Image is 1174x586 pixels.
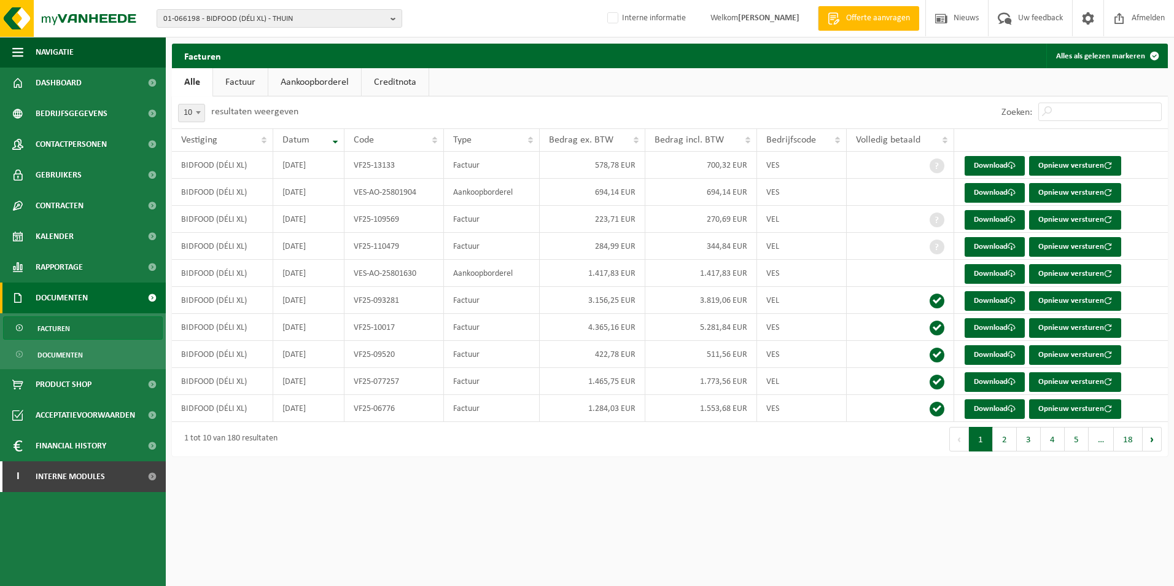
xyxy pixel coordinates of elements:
td: [DATE] [273,179,344,206]
td: Factuur [444,233,540,260]
strong: [PERSON_NAME] [738,14,799,23]
td: 1.284,03 EUR [540,395,645,422]
button: Opnieuw versturen [1029,372,1121,392]
span: Volledig betaald [856,135,920,145]
span: Product Shop [36,369,91,400]
td: VEL [757,368,847,395]
td: VES [757,341,847,368]
a: Download [965,372,1025,392]
td: VES [757,395,847,422]
a: Aankoopborderel [268,68,361,96]
td: VF25-077257 [344,368,444,395]
span: Bedrag incl. BTW [655,135,724,145]
label: resultaten weergeven [211,107,298,117]
td: 344,84 EUR [645,233,756,260]
td: 1.465,75 EUR [540,368,645,395]
span: Interne modules [36,461,105,492]
button: Opnieuw versturen [1029,210,1121,230]
td: [DATE] [273,395,344,422]
span: I [12,461,23,492]
button: Opnieuw versturen [1029,264,1121,284]
span: Code [354,135,374,145]
td: VES [757,179,847,206]
td: BIDFOOD (DÉLI XL) [172,206,273,233]
td: Factuur [444,152,540,179]
td: Factuur [444,287,540,314]
td: [DATE] [273,287,344,314]
td: 511,56 EUR [645,341,756,368]
button: Next [1143,427,1162,451]
td: BIDFOOD (DÉLI XL) [172,395,273,422]
td: Factuur [444,206,540,233]
span: Bedrijfsgegevens [36,98,107,129]
td: BIDFOOD (DÉLI XL) [172,233,273,260]
td: [DATE] [273,314,344,341]
label: Interne informatie [605,9,686,28]
span: 10 [179,104,204,122]
button: Opnieuw versturen [1029,183,1121,203]
a: Download [965,183,1025,203]
span: Vestiging [181,135,217,145]
a: Offerte aanvragen [818,6,919,31]
td: VF25-09520 [344,341,444,368]
button: Opnieuw versturen [1029,318,1121,338]
td: [DATE] [273,260,344,287]
td: VES-AO-25801904 [344,179,444,206]
span: 10 [178,104,205,122]
td: [DATE] [273,341,344,368]
td: VES-AO-25801630 [344,260,444,287]
td: Factuur [444,314,540,341]
a: Download [965,210,1025,230]
td: Factuur [444,368,540,395]
td: VF25-06776 [344,395,444,422]
button: Opnieuw versturen [1029,399,1121,419]
td: 5.281,84 EUR [645,314,756,341]
h2: Facturen [172,44,233,68]
span: Type [453,135,472,145]
td: VF25-13133 [344,152,444,179]
td: VES [757,314,847,341]
span: Offerte aanvragen [843,12,913,25]
span: Financial History [36,431,106,461]
span: Bedrag ex. BTW [549,135,613,145]
span: Acceptatievoorwaarden [36,400,135,431]
label: Zoeken: [1001,107,1032,117]
button: Previous [949,427,969,451]
td: Factuur [444,395,540,422]
td: [DATE] [273,233,344,260]
button: 1 [969,427,993,451]
td: [DATE] [273,368,344,395]
a: Download [965,318,1025,338]
td: 422,78 EUR [540,341,645,368]
td: BIDFOOD (DÉLI XL) [172,368,273,395]
span: … [1089,427,1114,451]
a: Creditnota [362,68,429,96]
span: Datum [282,135,309,145]
td: 270,69 EUR [645,206,756,233]
td: 223,71 EUR [540,206,645,233]
td: BIDFOOD (DÉLI XL) [172,341,273,368]
td: VF25-10017 [344,314,444,341]
td: 694,14 EUR [540,179,645,206]
td: Aankoopborderel [444,179,540,206]
td: VF25-110479 [344,233,444,260]
td: VEL [757,233,847,260]
span: Gebruikers [36,160,82,190]
td: VF25-093281 [344,287,444,314]
button: 18 [1114,427,1143,451]
span: Dashboard [36,68,82,98]
td: BIDFOOD (DÉLI XL) [172,179,273,206]
td: 3.819,06 EUR [645,287,756,314]
a: Download [965,264,1025,284]
td: 4.365,16 EUR [540,314,645,341]
span: 01-066198 - BIDFOOD (DÉLI XL) - THUIN [163,10,386,28]
td: VES [757,152,847,179]
a: Alle [172,68,212,96]
td: 1.417,83 EUR [645,260,756,287]
a: Facturen [3,316,163,340]
a: Download [965,399,1025,419]
span: Facturen [37,317,70,340]
td: 578,78 EUR [540,152,645,179]
span: Rapportage [36,252,83,283]
td: VF25-109569 [344,206,444,233]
